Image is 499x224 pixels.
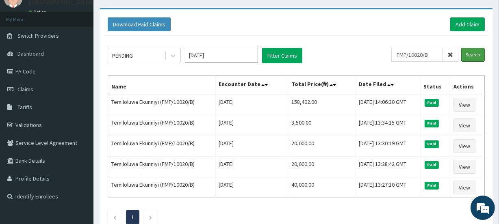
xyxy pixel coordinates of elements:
[215,177,288,198] td: [DATE]
[108,157,216,177] td: Temiloluwa Ekunniyi (FMP/10020/B)
[47,63,112,145] span: We're online!
[133,4,153,24] div: Minimize live chat window
[355,177,420,198] td: [DATE] 13:27:10 GMT
[215,136,288,157] td: [DATE]
[355,94,420,115] td: [DATE] 14:06:30 GMT
[355,115,420,136] td: [DATE] 13:34:15 GMT
[17,32,59,39] span: Switch Providers
[108,115,216,136] td: Temiloluwa Ekunniyi (FMP/10020/B)
[108,76,216,95] th: Name
[288,115,356,136] td: 3,500.00
[215,94,288,115] td: [DATE]
[453,118,475,132] a: View
[108,136,216,157] td: Temiloluwa Ekunniyi (FMP/10020/B)
[108,177,216,198] td: Temiloluwa Ekunniyi (FMP/10020/B)
[355,76,420,95] th: Date Filed
[288,94,356,115] td: 158,402.00
[17,50,44,57] span: Dashboard
[15,41,33,61] img: d_794563401_company_1708531726252_794563401
[288,157,356,177] td: 20,000.00
[288,177,356,198] td: 40,000.00
[450,17,485,31] a: Add Claim
[461,48,485,62] input: Search
[113,213,117,221] a: Previous page
[17,103,32,111] span: Tariffs
[185,48,258,62] input: Select Month and Year
[425,140,439,148] span: Paid
[288,136,356,157] td: 20,000.00
[215,115,288,136] td: [DATE]
[131,213,134,221] a: Page 1 is your current page
[112,52,133,60] div: PENDING
[453,98,475,112] a: View
[28,9,48,15] a: Online
[425,120,439,127] span: Paid
[215,157,288,177] td: [DATE]
[355,136,420,157] td: [DATE] 13:30:19 GMT
[262,48,302,63] button: Filter Claims
[108,17,171,31] button: Download Paid Claims
[215,76,288,95] th: Encounter Date
[391,48,443,62] input: Search by HMO ID
[453,160,475,174] a: View
[450,76,485,95] th: Actions
[425,99,439,106] span: Paid
[453,181,475,194] a: View
[453,139,475,153] a: View
[288,76,356,95] th: Total Price(₦)
[149,213,152,221] a: Next page
[355,157,420,177] td: [DATE] 13:28:42 GMT
[17,86,33,93] span: Claims
[4,143,155,171] textarea: Type your message and hit 'Enter'
[42,45,137,56] div: Chat with us now
[425,182,439,189] span: Paid
[420,76,450,95] th: Status
[425,161,439,168] span: Paid
[108,94,216,115] td: Temiloluwa Ekunniyi (FMP/10020/B)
